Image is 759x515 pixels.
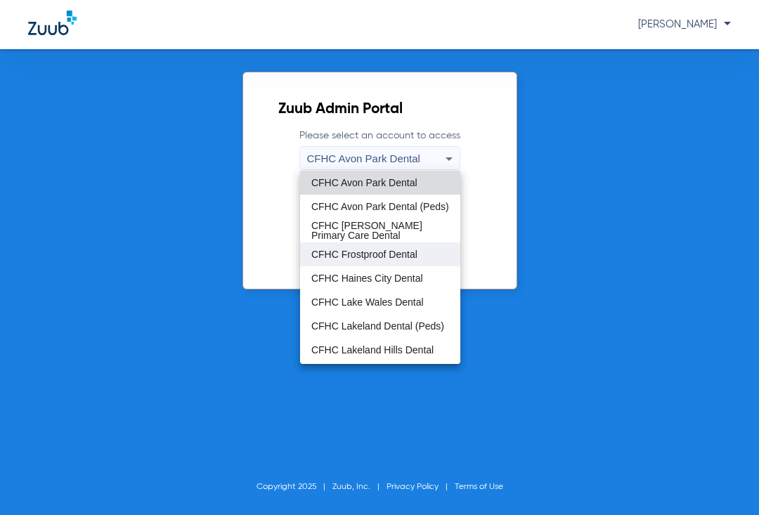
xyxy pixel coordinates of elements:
[311,202,449,211] span: CFHC Avon Park Dental (Peds)
[311,297,424,307] span: CFHC Lake Wales Dental
[311,221,449,240] span: CFHC [PERSON_NAME] Primary Care Dental
[311,345,434,355] span: CFHC Lakeland Hills Dental
[689,448,759,515] iframe: Chat Widget
[311,178,417,188] span: CFHC Avon Park Dental
[311,249,417,259] span: CFHC Frostproof Dental
[311,273,423,283] span: CFHC Haines City Dental
[311,321,444,331] span: CFHC Lakeland Dental (Peds)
